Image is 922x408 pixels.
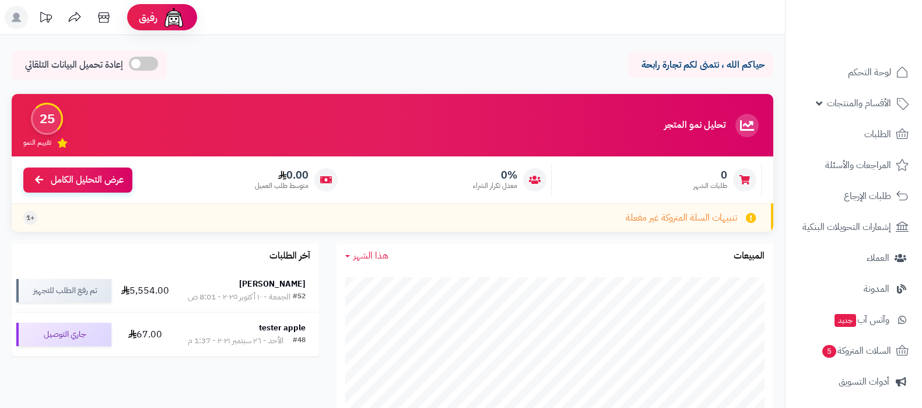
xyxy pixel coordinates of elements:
span: وآتس آب [833,312,889,328]
img: logo-2.png [843,30,911,54]
h3: تحليل نمو المتجر [664,120,725,131]
span: 0% [473,169,517,182]
a: لوحة التحكم [793,58,915,86]
img: ai-face.png [162,6,185,29]
span: إعادة تحميل البيانات التلقائي [25,58,123,72]
span: جديد [835,314,856,327]
a: عرض التحليل الكامل [23,168,132,193]
div: الأحد - ٢٦ سبتمبر ٢٠٢١ - 1:37 م [188,335,283,347]
div: جاري التوصيل [16,323,111,346]
span: المدونة [864,281,889,297]
span: العملاء [867,250,889,266]
span: طلبات الإرجاع [844,188,891,204]
span: الأقسام والمنتجات [827,95,891,111]
p: حياكم الله ، نتمنى لكم تجارة رابحة [636,58,765,72]
a: السلات المتروكة5 [793,337,915,365]
a: وآتس آبجديد [793,306,915,334]
span: رفيق [139,11,157,25]
div: الجمعة - ١٠ أكتوبر ٢٠٢٥ - 8:01 ص [188,291,290,303]
a: طلبات الإرجاع [793,182,915,210]
span: الطلبات [864,126,891,142]
span: طلبات الشهر [693,181,727,191]
a: هذا الشهر [345,249,388,263]
span: تقييم النمو [23,138,51,148]
a: إشعارات التحويلات البنكية [793,213,915,241]
span: 5 [822,345,836,358]
span: إشعارات التحويلات البنكية [802,219,891,235]
h3: المبيعات [734,251,765,261]
span: عرض التحليل الكامل [51,173,124,187]
span: 0.00 [255,169,308,182]
span: معدل تكرار الشراء [473,181,517,191]
strong: [PERSON_NAME] [239,278,306,290]
a: الطلبات [793,120,915,148]
div: #52 [293,291,306,303]
span: هذا الشهر [353,249,388,263]
div: تم رفع الطلب للتجهيز [16,279,111,302]
h3: آخر الطلبات [269,251,310,261]
span: أدوات التسويق [839,374,889,390]
div: #48 [293,335,306,347]
span: السلات المتروكة [821,343,891,359]
td: 5,554.00 [116,269,174,312]
td: 67.00 [116,313,174,356]
span: +1 [26,213,34,223]
strong: tester apple [259,322,306,334]
a: المراجعات والأسئلة [793,151,915,179]
span: متوسط طلب العميل [255,181,308,191]
a: أدوات التسويق [793,368,915,396]
a: العملاء [793,244,915,272]
span: المراجعات والأسئلة [825,157,891,173]
a: المدونة [793,275,915,303]
span: 0 [693,169,727,182]
span: لوحة التحكم [848,64,891,81]
a: تحديثات المنصة [31,6,60,32]
span: تنبيهات السلة المتروكة غير مفعلة [626,211,737,225]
